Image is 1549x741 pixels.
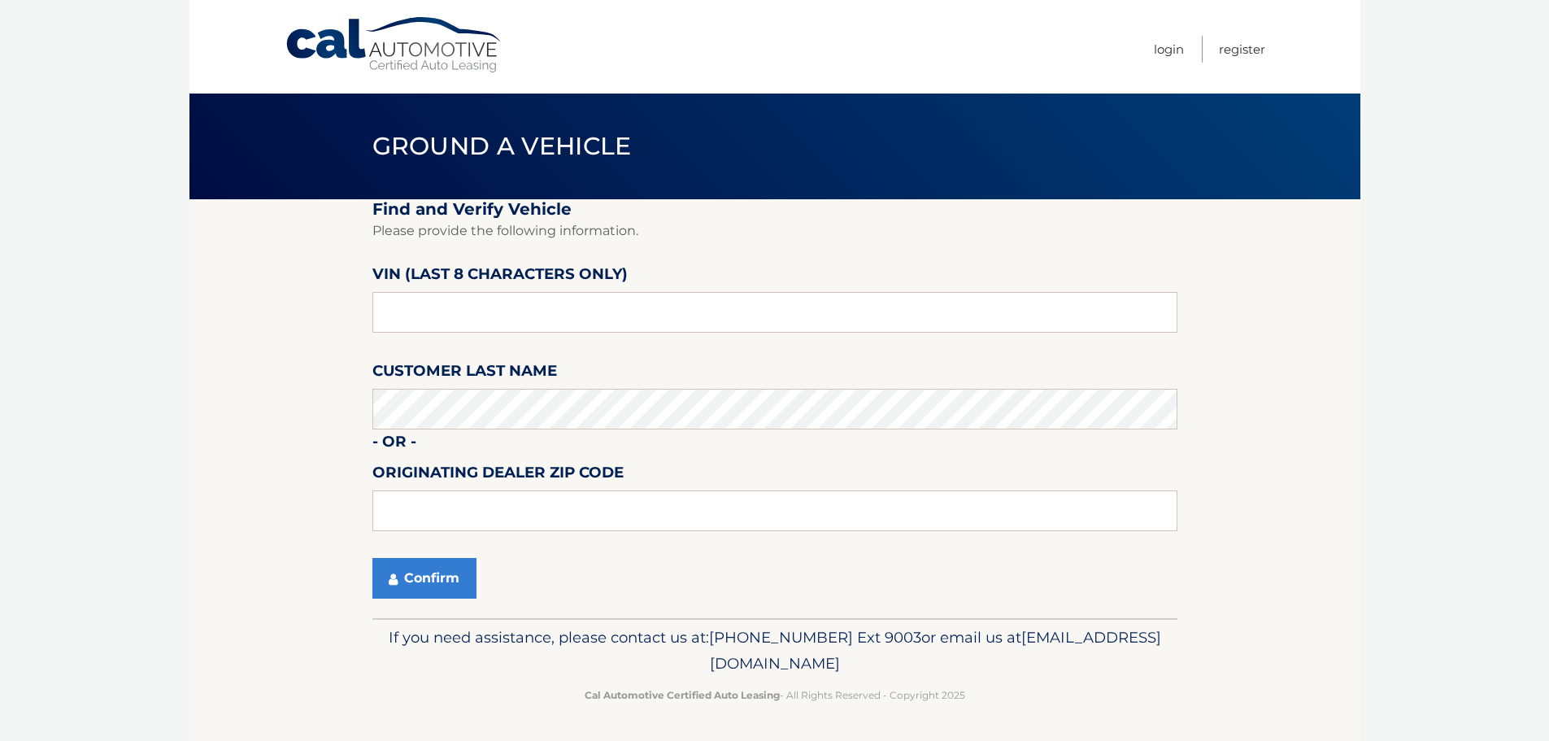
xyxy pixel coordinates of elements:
[372,220,1177,242] p: Please provide the following information.
[383,687,1167,704] p: - All Rights Reserved - Copyright 2025
[372,262,628,292] label: VIN (last 8 characters only)
[383,625,1167,677] p: If you need assistance, please contact us at: or email us at
[585,689,780,701] strong: Cal Automotive Certified Auto Leasing
[709,628,921,647] span: [PHONE_NUMBER] Ext 9003
[1219,36,1265,63] a: Register
[372,359,557,389] label: Customer Last Name
[372,429,416,460] label: - or -
[372,460,624,490] label: Originating Dealer Zip Code
[372,131,632,161] span: Ground a Vehicle
[1154,36,1184,63] a: Login
[285,16,504,74] a: Cal Automotive
[372,558,476,599] button: Confirm
[372,199,1177,220] h2: Find and Verify Vehicle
